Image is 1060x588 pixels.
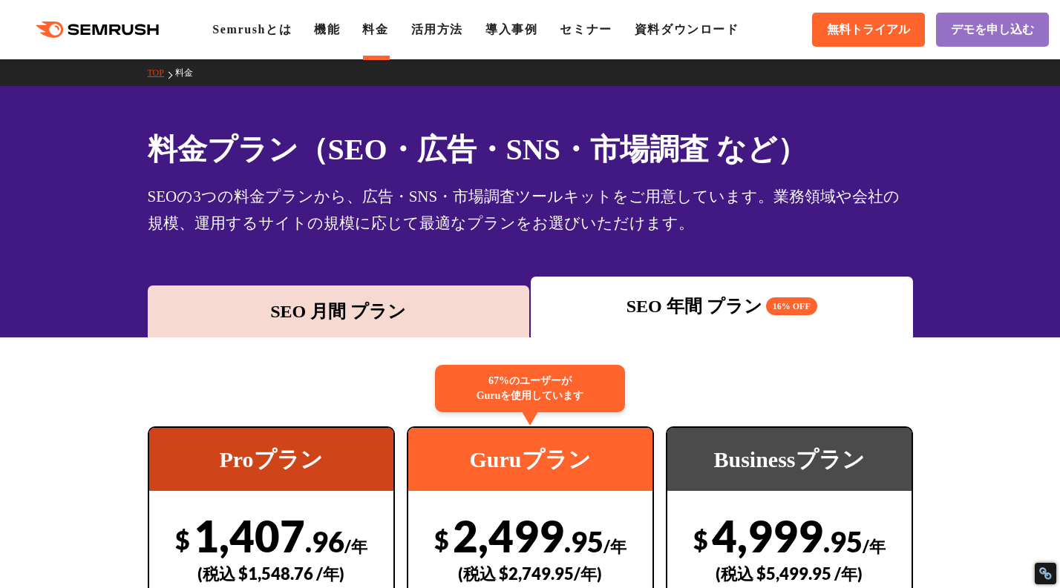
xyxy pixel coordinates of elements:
[766,297,817,315] span: 16% OFF
[212,23,292,36] a: Semrushとは
[175,524,190,555] span: $
[635,23,739,36] a: 資料ダウンロード
[344,536,367,556] span: /年
[560,23,612,36] a: セミナー
[155,298,523,325] div: SEO 月間 プラン
[148,67,175,78] a: TOP
[434,524,449,555] span: $
[827,22,910,38] span: 無料トライアル
[812,13,925,47] a: 無料トライアル
[667,428,912,491] div: Businessプラン
[314,23,340,36] a: 機能
[305,524,344,558] span: .96
[411,23,463,36] a: 活用方法
[603,536,626,556] span: /年
[1038,566,1053,581] div: Restore Info Box &#10;&#10;NoFollow Info:&#10; META-Robots NoFollow: &#09;false&#10; META-Robots ...
[435,365,625,412] div: 67%のユーザーが Guruを使用しています
[863,536,886,556] span: /年
[408,428,652,491] div: Guruプラン
[693,524,708,555] span: $
[823,524,863,558] span: .95
[951,22,1034,38] span: デモを申し込む
[564,524,603,558] span: .95
[175,67,204,78] a: 料金
[148,128,913,171] h1: 料金プラン（SEO・広告・SNS・市場調査 など）
[362,23,388,36] a: 料金
[148,183,913,237] div: SEOの3つの料金プランから、広告・SNS・市場調査ツールキットをご用意しています。業務領域や会社の規模、運用するサイトの規模に応じて最適なプランをお選びいただけます。
[149,428,393,491] div: Proプラン
[538,293,906,320] div: SEO 年間 プラン
[936,13,1049,47] a: デモを申し込む
[485,23,537,36] a: 導入事例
